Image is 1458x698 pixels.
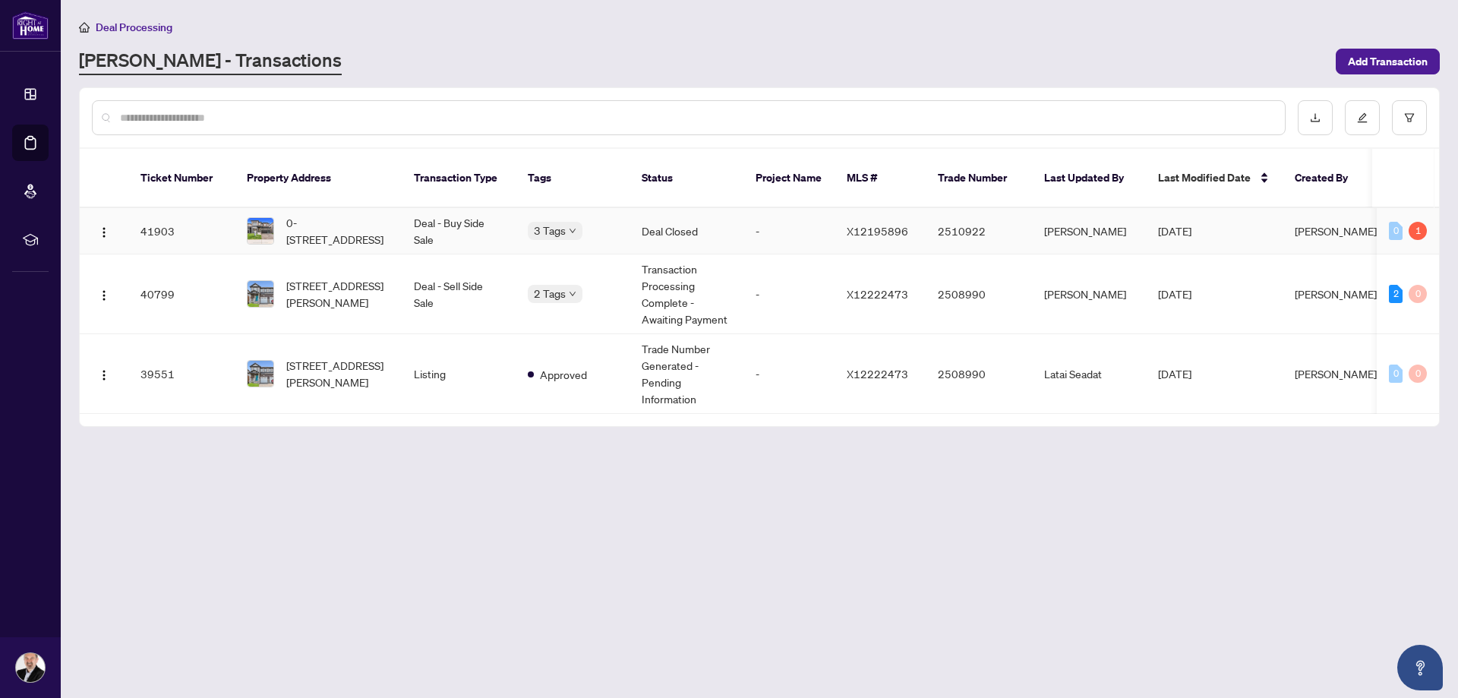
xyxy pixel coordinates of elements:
th: Last Modified Date [1146,149,1283,208]
div: 0 [1409,285,1427,303]
td: [PERSON_NAME] [1032,208,1146,254]
span: home [79,22,90,33]
span: [STREET_ADDRESS][PERSON_NAME] [286,277,390,311]
td: 40799 [128,254,235,334]
span: filter [1404,112,1415,123]
a: [PERSON_NAME] - Transactions [79,48,342,75]
span: download [1310,112,1321,123]
button: filter [1392,100,1427,135]
span: [DATE] [1158,287,1191,301]
img: Logo [98,289,110,302]
td: Transaction Processing Complete - Awaiting Payment [630,254,743,334]
span: [DATE] [1158,224,1191,238]
th: Last Updated By [1032,149,1146,208]
span: [STREET_ADDRESS][PERSON_NAME] [286,357,390,390]
th: Transaction Type [402,149,516,208]
td: - [743,208,835,254]
span: X12195896 [847,224,908,238]
div: 1 [1409,222,1427,240]
span: Approved [540,366,587,383]
span: 2 Tags [534,285,566,302]
th: Status [630,149,743,208]
div: 0 [1389,365,1403,383]
div: 0 [1389,222,1403,240]
td: 41903 [128,208,235,254]
th: Tags [516,149,630,208]
button: download [1298,100,1333,135]
td: Trade Number Generated - Pending Information [630,334,743,414]
td: Deal - Sell Side Sale [402,254,516,334]
td: 2510922 [926,208,1032,254]
th: MLS # [835,149,926,208]
span: [PERSON_NAME] [1295,287,1377,301]
button: Logo [92,362,116,386]
img: logo [12,11,49,39]
div: 0 [1409,365,1427,383]
span: [PERSON_NAME] [1295,224,1377,238]
button: Logo [92,219,116,243]
button: Logo [92,282,116,306]
td: 2508990 [926,254,1032,334]
span: X12222473 [847,287,908,301]
span: 0-[STREET_ADDRESS] [286,214,390,248]
img: thumbnail-img [248,361,273,387]
img: thumbnail-img [248,281,273,307]
span: 3 Tags [534,222,566,239]
td: Deal Closed [630,208,743,254]
span: Last Modified Date [1158,169,1251,186]
button: edit [1345,100,1380,135]
span: edit [1357,112,1368,123]
img: thumbnail-img [248,218,273,244]
td: Deal - Buy Side Sale [402,208,516,254]
th: Created By [1283,149,1374,208]
span: [DATE] [1158,367,1191,381]
div: 2 [1389,285,1403,303]
img: Profile Icon [16,653,45,682]
td: - [743,254,835,334]
span: X12222473 [847,367,908,381]
span: down [569,290,576,298]
th: Property Address [235,149,402,208]
img: Logo [98,369,110,381]
th: Trade Number [926,149,1032,208]
span: [PERSON_NAME] [1295,367,1377,381]
span: Deal Processing [96,21,172,34]
td: - [743,334,835,414]
button: Add Transaction [1336,49,1440,74]
td: 39551 [128,334,235,414]
button: Open asap [1397,645,1443,690]
span: down [569,227,576,235]
th: Project Name [743,149,835,208]
td: 2508990 [926,334,1032,414]
td: Listing [402,334,516,414]
td: Latai Seadat [1032,334,1146,414]
td: [PERSON_NAME] [1032,254,1146,334]
span: Add Transaction [1348,49,1428,74]
th: Ticket Number [128,149,235,208]
img: Logo [98,226,110,238]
